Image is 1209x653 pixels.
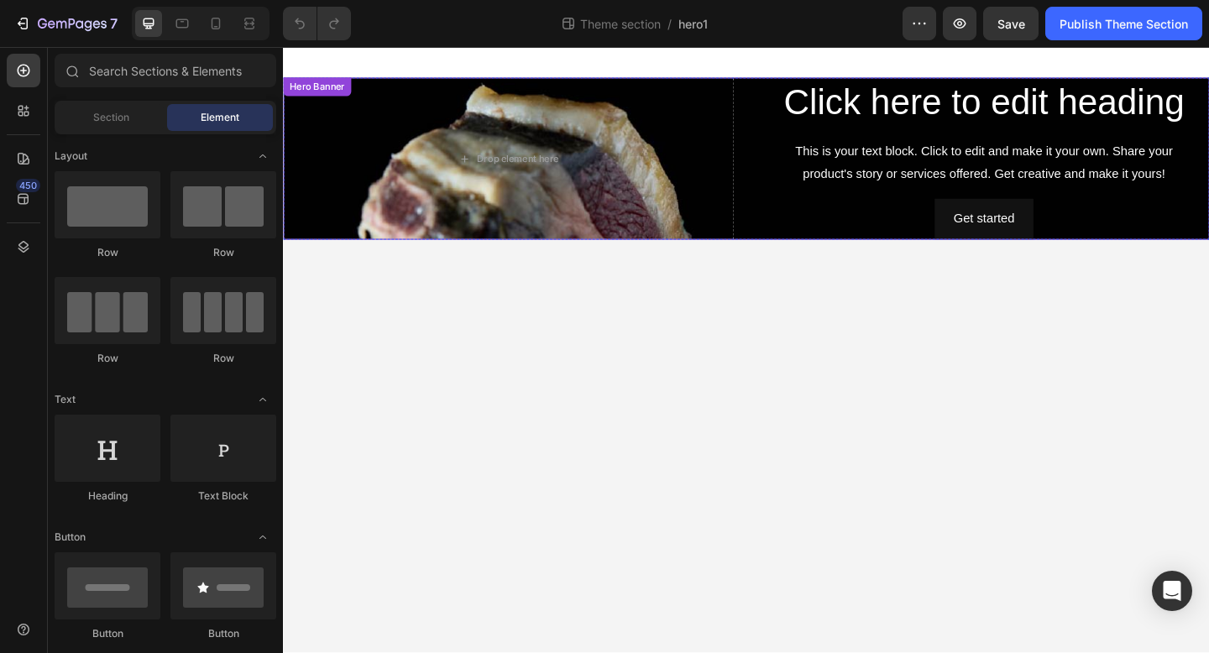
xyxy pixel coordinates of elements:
[249,524,276,551] span: Toggle open
[667,15,672,33] span: /
[211,115,300,128] div: Drop element here
[170,351,276,366] div: Row
[170,245,276,260] div: Row
[55,54,276,87] input: Search Sections & Elements
[709,165,815,210] button: Get started
[55,149,87,164] span: Layout
[3,36,71,51] div: Hero Banner
[577,15,664,33] span: Theme section
[170,488,276,504] div: Text Block
[55,626,160,641] div: Button
[93,110,129,125] span: Section
[201,110,239,125] span: Element
[55,392,76,407] span: Text
[55,488,160,504] div: Heading
[55,530,86,545] span: Button
[55,351,160,366] div: Row
[283,47,1209,653] iframe: Design area
[678,15,708,33] span: hero1
[517,101,1007,153] div: This is your text block. Click to edit and make it your own. Share your product's story or servic...
[283,7,351,40] div: Undo/Redo
[7,7,125,40] button: 7
[1045,7,1202,40] button: Publish Theme Section
[55,245,160,260] div: Row
[729,175,795,200] div: Get started
[1152,571,1192,611] div: Open Intercom Messenger
[170,626,276,641] div: Button
[249,386,276,413] span: Toggle open
[1060,15,1188,33] div: Publish Theme Section
[997,17,1025,31] span: Save
[517,34,1007,87] h2: Click here to edit heading
[983,7,1039,40] button: Save
[249,143,276,170] span: Toggle open
[16,179,40,192] div: 450
[110,13,118,34] p: 7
